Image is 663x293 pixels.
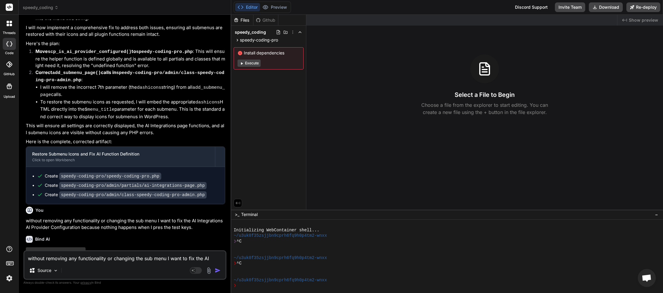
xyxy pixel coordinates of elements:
[136,49,193,54] code: speedy-coding-pro.php
[52,70,101,76] code: add_submenu_page()
[32,151,209,157] div: Restore Submenu Icons and Fix AI Function Definition
[234,261,237,266] span: ❯
[23,5,59,11] span: speedy_coding
[35,70,224,83] code: speedy-coding-pro/admin/class-speedy-coding-pro-admin.php
[45,173,161,179] div: Create
[26,122,225,136] p: This will ensure all settings are correctly displayed, the AI Integrations page functions, and al...
[417,101,552,116] p: Choose a file from the explorer to start editing. You can create a new file using the + button in...
[137,85,161,90] code: dashicons
[48,49,132,54] code: scp_is_ai_provider_configured()
[40,99,225,120] li: To restore the submenu icons as requested, I will embed the appropriate HTML directly into the pa...
[80,281,91,284] span: privacy
[53,268,58,273] img: Pick Models
[511,2,551,12] div: Discord Support
[26,138,225,145] p: Here is the complete, corrected artifact:
[4,273,14,283] img: settings
[234,283,237,288] span: ❯
[35,48,193,54] strong: Move to
[234,277,327,283] span: ~/u3uk0f35zsjjbn9cprh6fq9h0p4tm2-wnxx
[626,2,660,12] button: Re-deploy
[234,227,319,233] span: Initializing WebContainer shell...
[655,211,658,217] span: −
[38,267,51,273] p: Source
[237,261,242,266] span: ^C
[35,207,44,213] h6: You
[629,17,658,23] span: Show preview
[235,3,260,11] button: Editor
[195,100,220,105] code: dashicons
[26,24,225,38] p: I will now implement a comprehensive fix to address both issues, ensuring all submenus are restor...
[31,69,225,120] li: :
[45,192,207,198] div: Create
[59,191,207,199] code: speedy-coding-pro/admin/class-speedy-coding-pro-admin.php
[260,3,289,11] button: Preview
[23,280,226,285] p: Always double-check its answers. Your in Bind
[234,239,237,244] span: ❯
[3,30,16,35] label: threads
[45,182,207,189] div: Create
[240,37,278,43] span: speedy-coding-pro
[555,2,585,12] button: Invite Team
[26,247,86,252] span: ‌
[234,255,327,261] span: ~/u3uk0f35zsjjbn9cprh6fq9h0p4tm2-wnxx
[32,158,209,162] div: Click to open Workbench
[205,267,212,274] img: attachment
[40,84,225,99] li: I will remove the incorrect 7th parameter (the string) from all calls.
[654,210,659,219] button: −
[35,236,50,242] h6: Bind AI
[638,269,656,287] div: Open chat
[235,211,239,217] span: >_
[238,60,261,67] button: Execute
[253,17,278,23] div: Github
[85,107,114,112] code: $menu_title
[59,182,207,189] code: speedy-coding-pro/admin/partials/ai-integrations-page.php
[26,147,215,167] button: Restore Submenu Icons and Fix AI Function DefinitionClick to open Workbench
[589,2,623,12] button: Download
[31,48,225,69] li: : This will ensure the helper function is defined globally and is available to all partials and c...
[5,51,14,56] label: code
[241,211,258,217] span: Terminal
[231,17,253,23] div: Files
[238,50,300,56] span: Install dependencies
[26,217,225,231] p: without removing any functionality or changing the sub menu I want to fix the AI Integrations AI ...
[59,173,161,180] code: speedy-coding-pro/speedy-coding-pro.php
[455,91,515,99] h3: Select a File to Begin
[234,233,327,238] span: ~/u3uk0f35zsjjbn9cprh6fq9h0p4tm2-wnxx
[35,69,224,83] strong: Correct calls in
[26,40,225,47] p: Here's the plan:
[235,29,266,35] span: speedy_coding
[4,72,15,77] label: GitHub
[215,267,221,273] img: icon
[237,239,242,244] span: ^C
[4,94,15,99] label: Upload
